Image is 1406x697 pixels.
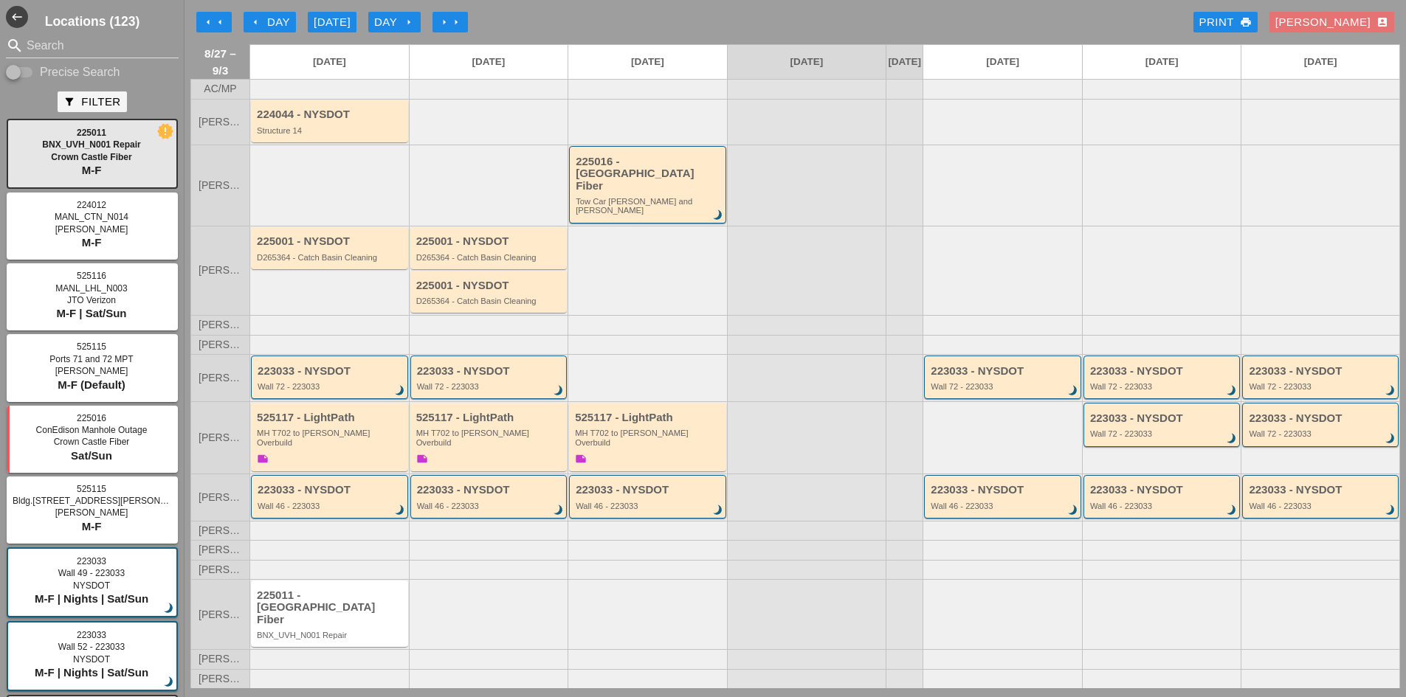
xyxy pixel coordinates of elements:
[63,94,120,111] div: Filter
[199,117,242,128] span: [PERSON_NAME]
[1090,484,1236,496] div: 223033 - NYSDOT
[49,354,133,364] span: Ports 71 and 72 MPT
[1240,16,1252,28] i: print
[77,630,106,640] span: 223033
[416,429,564,447] div: MH T702 to Boldyn MH Overbuild
[73,580,110,591] span: NYSDOT
[6,6,28,28] button: Shrink Sidebar
[403,16,415,28] i: arrow_right
[886,45,923,79] a: [DATE]
[1376,16,1388,28] i: account_box
[931,502,1077,510] div: Wall 46 - 223033
[58,91,126,112] button: Filter
[433,12,468,32] button: Move Ahead 1 Week
[1224,383,1241,399] i: brightness_3
[368,12,421,32] button: Day
[1249,502,1394,510] div: Wall 46 - 223033
[576,197,722,215] div: Tow Car Broome and Willett
[199,339,242,350] span: [PERSON_NAME]
[1249,365,1394,378] div: 223033 - NYSDOT
[923,45,1082,79] a: [DATE]
[728,45,886,79] a: [DATE]
[196,12,232,32] button: Move Back 1 Week
[55,507,128,518] span: [PERSON_NAME]
[1269,12,1394,32] button: [PERSON_NAME]
[199,525,242,536] span: [PERSON_NAME]
[258,365,404,378] div: 223033 - NYSDOT
[199,319,242,330] span: [PERSON_NAME]
[77,341,106,352] span: 525115
[214,16,226,28] i: arrow_left
[1249,484,1394,496] div: 223033 - NYSDOT
[199,492,242,503] span: [PERSON_NAME]
[575,412,723,424] div: 525117 - LightPath
[55,283,127,294] span: MANL_LHL_N003
[392,383,408,399] i: brightness_3
[416,235,564,248] div: 225001 - NYSDOT
[73,654,110,665] span: NYSDOT
[1090,365,1236,378] div: 223033 - NYSDOT
[199,609,242,620] span: [PERSON_NAME]
[77,200,106,210] span: 224012
[551,383,567,399] i: brightness_3
[199,180,242,191] span: [PERSON_NAME]
[257,235,404,248] div: 225001 - NYSDOT
[392,502,408,519] i: brightness_3
[159,125,172,138] i: new_releases
[575,429,723,447] div: MH T702 to Boldyn MH Overbuild
[250,45,409,79] a: [DATE]
[1382,383,1399,399] i: brightness_3
[416,297,564,305] div: D265364 - Catch Basin Cleaning
[1241,45,1399,79] a: [DATE]
[71,449,112,462] span: Sat/Sun
[1083,45,1241,79] a: [DATE]
[257,589,404,626] div: 225011 - [GEOGRAPHIC_DATA] Fiber
[204,83,236,94] span: AC/MP
[568,45,727,79] a: [DATE]
[56,307,126,319] span: M-F | Sat/Sun
[258,502,404,510] div: Wall 46 - 223033
[199,544,242,555] span: [PERSON_NAME]
[58,378,125,391] span: M-F (Default)
[36,425,148,435] span: ConEdison Manhole Outage
[13,496,193,506] span: Bldg.[STREET_ADDRESS][PERSON_NAME]
[244,12,296,32] button: Day
[417,484,563,496] div: 223033 - NYSDOT
[308,12,356,32] button: [DATE]
[417,502,563,510] div: Wall 46 - 223033
[1382,431,1399,447] i: brightness_3
[257,126,404,135] div: Structure 14
[931,484,1077,496] div: 223033 - NYSDOT
[931,382,1077,391] div: Wall 72 - 223033
[161,674,177,690] i: brightness_3
[257,631,404,639] div: BNX_UVH_N001 Repair
[55,366,128,376] span: [PERSON_NAME]
[35,666,148,679] span: M-F | Nights | Sat/Sun
[257,412,404,424] div: 525117 - LightPath
[199,432,242,443] span: [PERSON_NAME]
[199,673,242,684] span: [PERSON_NAME]
[161,600,177,617] i: brightness_3
[1090,412,1236,425] div: 223033 - NYSDOT
[551,502,567,519] i: brightness_3
[1224,502,1241,519] i: brightness_3
[438,16,450,28] i: arrow_right
[82,236,102,249] span: M-F
[416,253,564,262] div: D265364 - Catch Basin Cleaning
[77,556,106,566] span: 223033
[82,520,102,533] span: M-F
[6,63,179,81] div: Enable Precise search to match search terms exactly.
[1065,383,1081,399] i: brightness_3
[314,14,351,31] div: [DATE]
[417,382,563,391] div: Wall 72 - 223033
[1199,14,1252,31] div: Print
[710,502,726,519] i: brightness_3
[1382,502,1399,519] i: brightness_3
[58,568,125,578] span: Wall 49 - 223033
[249,16,261,28] i: arrow_left
[575,453,587,465] i: note
[199,564,242,575] span: [PERSON_NAME]
[51,152,131,162] span: Crown Castle Fiber
[417,365,563,378] div: 223033 - NYSDOT
[1249,412,1394,425] div: 223033 - NYSDOT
